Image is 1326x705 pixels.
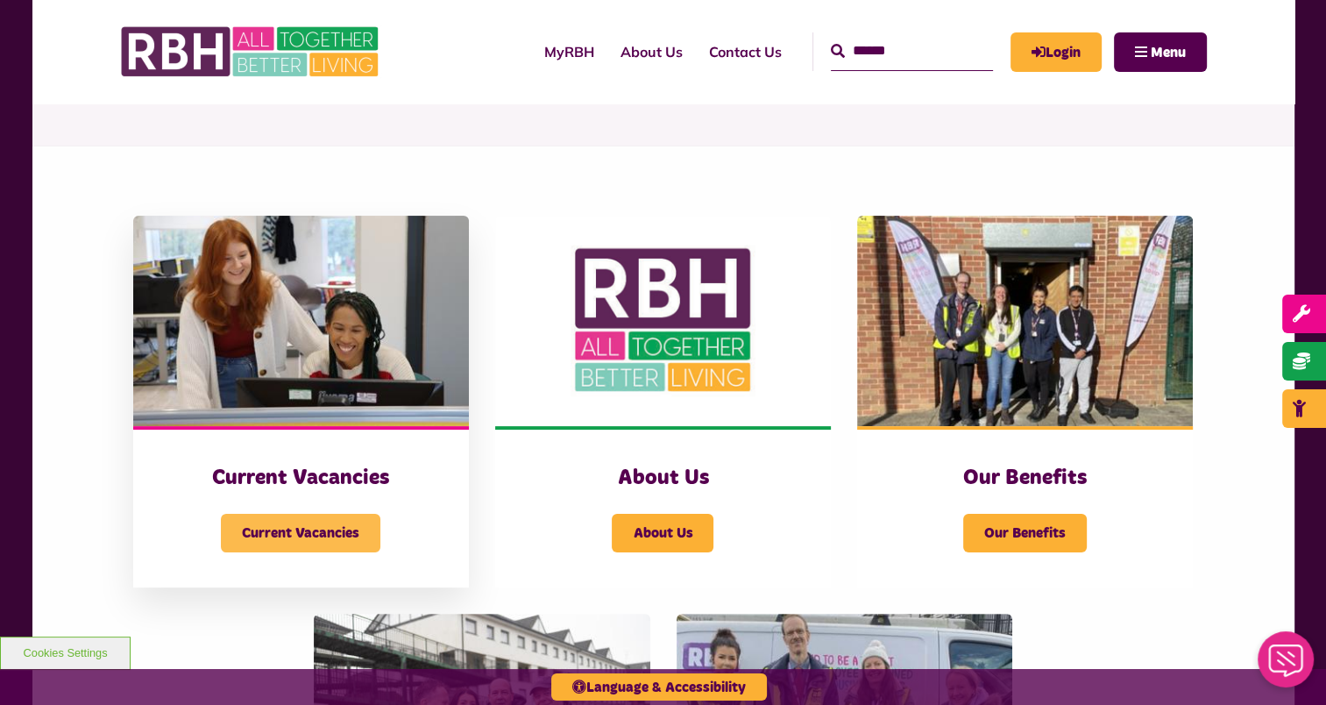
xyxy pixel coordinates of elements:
[551,673,767,701] button: Language & Accessibility
[1247,626,1326,705] iframe: Netcall Web Assistant for live chat
[530,465,796,492] h3: About Us
[495,216,831,426] img: RBH Logo Social Media 480X360 (1)
[857,216,1193,587] a: Our Benefits Our Benefits
[696,28,795,75] a: Contact Us
[857,216,1193,426] img: Dropinfreehold2
[133,216,469,426] img: IMG 1470
[495,216,831,587] a: About Us About Us
[168,465,434,492] h3: Current Vacancies
[831,32,993,70] input: Search
[120,18,383,86] img: RBH
[221,514,380,552] span: Current Vacancies
[1114,32,1207,72] button: Navigation
[531,28,607,75] a: MyRBH
[607,28,696,75] a: About Us
[963,514,1087,552] span: Our Benefits
[1010,32,1102,72] a: MyRBH
[612,514,713,552] span: About Us
[892,465,1158,492] h3: Our Benefits
[133,216,469,587] a: Current Vacancies Current Vacancies
[1151,46,1186,60] span: Menu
